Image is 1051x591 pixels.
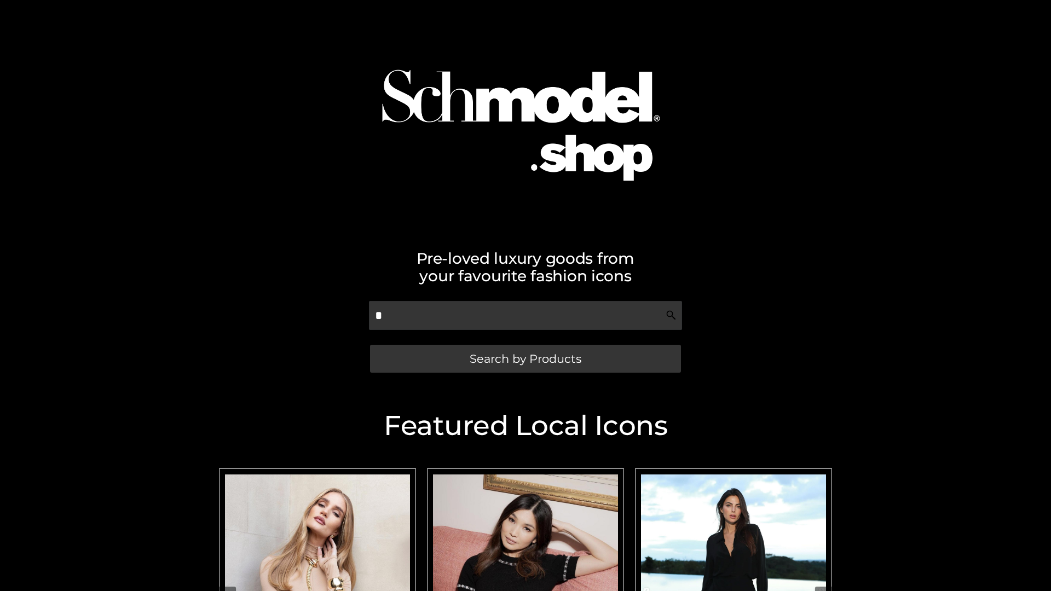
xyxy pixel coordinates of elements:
span: Search by Products [470,353,581,364]
h2: Pre-loved luxury goods from your favourite fashion icons [213,250,838,285]
a: Search by Products [370,345,681,373]
h2: Featured Local Icons​ [213,412,838,439]
img: Search Icon [666,310,677,321]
